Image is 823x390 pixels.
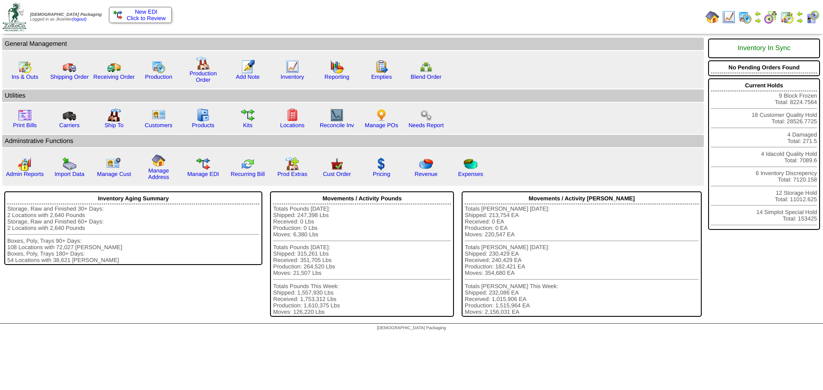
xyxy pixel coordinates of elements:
[373,171,390,177] a: Pricing
[754,17,761,24] img: arrowright.gif
[63,108,76,122] img: truck3.gif
[114,9,167,21] a: New EDI Click to Review
[706,10,719,24] img: home.gif
[277,171,307,177] a: Prod Extras
[273,205,451,315] div: Totals Pounds [DATE]: Shipped: 247,398 Lbs Received: 0 Lbs Production: 0 Lbs Moves: 6,380 Lbs Tot...
[330,108,344,122] img: line_graph2.gif
[280,122,304,128] a: Locations
[796,10,803,17] img: arrowleft.gif
[464,157,478,171] img: pie_chart2.png
[145,122,172,128] a: Customers
[152,154,165,167] img: home.gif
[796,17,803,24] img: arrowright.gif
[189,70,217,83] a: Production Order
[6,171,44,177] a: Admin Reports
[281,74,304,80] a: Inventory
[196,57,210,70] img: factory.gif
[320,122,354,128] a: Reconcile Inv
[50,74,89,80] a: Shipping Order
[764,10,778,24] img: calendarblend.gif
[106,157,122,171] img: managecust.png
[7,193,259,204] div: Inventory Aging Summary
[18,157,32,171] img: graph2.png
[3,3,26,31] img: zoroco-logo-small.webp
[273,193,451,204] div: Movements / Activity Pounds
[330,60,344,74] img: graph.gif
[2,135,704,147] td: Adminstrative Functions
[7,205,259,263] div: Storage, Raw and Finished 30+ Days: 2 Locations with 2,640 Pounds Storage, Raw and Finished 60+ D...
[241,157,255,171] img: reconcile.gif
[97,171,131,177] a: Manage Cust
[323,171,351,177] a: Cust Order
[63,157,76,171] img: import.gif
[196,108,210,122] img: cabinet.gif
[465,205,699,315] div: Totals [PERSON_NAME] [DATE]: Shipped: 213,754 EA Received: 0 EA Production: 0 EA Moves: 220,547 E...
[722,10,736,24] img: line_graph.gif
[375,157,388,171] img: dollar.gif
[30,12,102,22] span: Logged in as Jkoehler
[780,10,794,24] img: calendarinout.gif
[107,108,121,122] img: factory2.gif
[465,193,699,204] div: Movements / Activity [PERSON_NAME]
[419,157,433,171] img: pie_chart.png
[711,40,817,57] div: Inventory In Sync
[231,171,264,177] a: Recurring Bill
[408,122,444,128] a: Needs Report
[330,157,344,171] img: cust_order.png
[285,157,299,171] img: prodextras.gif
[114,15,167,21] span: Click to Review
[419,60,433,74] img: network.png
[377,326,446,330] span: [DEMOGRAPHIC_DATA] Packaging
[375,60,388,74] img: workorder.gif
[806,10,820,24] img: calendarcustomer.gif
[415,171,437,177] a: Revenue
[365,122,398,128] a: Manage POs
[419,108,433,122] img: workflow.png
[114,11,122,19] img: ediSmall.gif
[285,108,299,122] img: locations.gif
[18,60,32,74] img: calendarinout.gif
[13,122,37,128] a: Print Bills
[2,38,704,50] td: General Management
[72,17,87,22] a: (logout)
[738,10,752,24] img: calendarprod.gif
[152,108,165,122] img: customers.gif
[135,9,158,15] span: New EDI
[12,74,38,80] a: Ins & Outs
[59,122,79,128] a: Carriers
[458,171,484,177] a: Expenses
[107,60,121,74] img: truck2.gif
[145,74,172,80] a: Production
[754,10,761,17] img: arrowleft.gif
[18,108,32,122] img: invoice2.gif
[708,78,820,230] div: 9 Block Frozen Total: 8224.7564 18 Customer Quality Hold Total: 28526.7725 4 Damaged Total: 271.5...
[236,74,260,80] a: Add Note
[152,60,165,74] img: calendarprod.gif
[192,122,215,128] a: Products
[371,74,392,80] a: Empties
[30,12,102,17] span: [DEMOGRAPHIC_DATA] Packaging
[324,74,349,80] a: Reporting
[187,171,219,177] a: Manage EDI
[63,60,76,74] img: truck.gif
[711,62,817,73] div: No Pending Orders Found
[285,60,299,74] img: line_graph.gif
[2,89,704,102] td: Utilities
[105,122,123,128] a: Ship To
[411,74,442,80] a: Blend Order
[375,108,388,122] img: po.png
[148,167,169,180] a: Manage Address
[93,74,135,80] a: Receiving Order
[241,60,255,74] img: orders.gif
[196,157,210,171] img: edi.gif
[54,171,84,177] a: Import Data
[241,108,255,122] img: workflow.gif
[243,122,252,128] a: Kits
[711,80,817,91] div: Current Holds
